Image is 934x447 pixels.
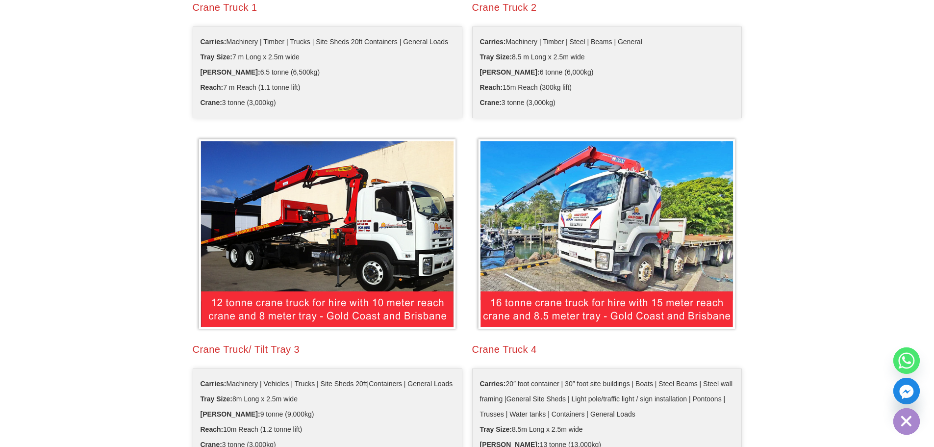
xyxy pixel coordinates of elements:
a: Facebook_Messenger [893,378,920,404]
b: [PERSON_NAME]: [480,68,540,76]
span: 7 m Reach (1.1 tonne lift) [201,80,301,95]
b: Crane: [480,99,502,106]
div: Crane Truck 4 [472,342,742,356]
b: Carries: [480,380,506,388]
img: Crane Truck Hire [195,135,459,333]
span: 8m Long x 2.5m wide [201,392,298,407]
b: Tray Size: [201,395,232,403]
span: 8.5 m Long x 2.5m wide [480,50,585,65]
span: Machinery | Timber | Trucks | Site Sheds 20ft Containers | General Loads [201,34,449,50]
span: Machinery | Vehicles | Trucks | Site Sheds 20ft|Containers | General Loads [201,376,453,392]
a: Whatsapp [893,347,920,374]
b: Carries: [201,38,227,46]
span: 15m Reach (300kg lift) [480,80,572,95]
span: 8.5m Long x 2.5m wide [480,422,583,437]
span: 7 m Long x 2.5m wide [201,50,300,65]
span: 9 tonne (9,000kg) [201,407,314,422]
b: Reach: [480,83,503,91]
span: 3 tonne (3,000kg) [480,95,555,110]
div: Crane Truck/ Tilt Tray 3 [193,342,462,356]
span: 3 tonne (3,000kg) [201,95,276,110]
b: Crane: [201,99,222,106]
span: Machinery | Timber | Steel | Beams | General [480,34,642,50]
span: 20″ foot container | 30″ foot site buildings | Boats | Steel Beams | Steel wall framing |General ... [480,376,734,422]
h2: Crane Truck 1 [193,0,462,14]
b: Tray Size: [480,425,512,433]
b: Tray Size: [201,53,232,61]
b: Tray Size: [480,53,512,61]
div: Crane Truck 2 [472,0,742,14]
b: Carries: [480,38,506,46]
b: Reach: [201,425,224,433]
span: 6 tonne (6,000kg) [480,65,594,80]
span: 6.5 tonne (6,500kg) [201,65,320,80]
b: Reach: [201,83,224,91]
b: Carries: [201,380,227,388]
img: Crane Truck Hire Brisbane [475,135,739,333]
b: [PERSON_NAME]: [201,410,260,418]
span: 10m Reach (1.2 tonne lift) [201,422,303,437]
b: [PERSON_NAME]: [201,68,260,76]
